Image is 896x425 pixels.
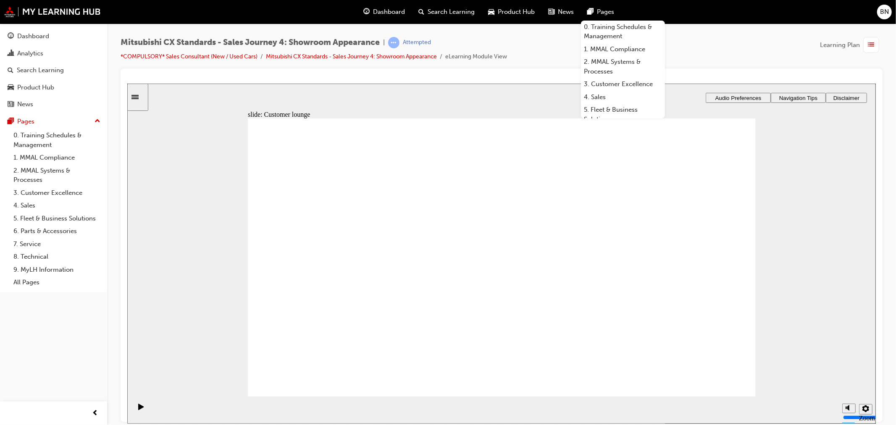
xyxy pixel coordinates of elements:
[17,49,43,58] div: Analytics
[3,80,104,95] a: Product Hub
[820,40,860,50] span: Learning Plan
[820,37,883,53] button: Learning Plan
[428,7,475,17] span: Search Learning
[644,9,699,19] button: Navigation Tips
[17,100,33,109] div: News
[489,7,495,17] span: car-icon
[419,7,425,17] span: search-icon
[412,3,482,21] a: search-iconSearch Learning
[8,33,14,40] span: guage-icon
[581,103,665,126] a: 5. Fleet & Business Solutions
[8,67,13,74] span: search-icon
[4,6,101,17] img: mmal
[403,39,431,47] div: Attempted
[868,40,875,50] span: list-icon
[715,320,728,330] button: Mute (Ctrl+Alt+M)
[482,3,542,21] a: car-iconProduct Hub
[498,7,535,17] span: Product Hub
[581,91,665,104] a: 4. Sales
[95,116,100,127] span: up-icon
[121,53,258,60] a: *COMPULSORY* Sales Consultant (New / Used Cars)
[17,31,49,41] div: Dashboard
[597,7,615,17] span: Pages
[10,250,104,263] a: 8. Technical
[383,38,385,47] span: |
[92,408,99,419] span: prev-icon
[266,53,437,60] a: Mitsubishi CX Standards - Sales Journey 4: Showroom Appearance
[10,186,104,199] a: 3. Customer Excellence
[711,313,744,340] div: misc controls
[8,84,14,92] span: car-icon
[8,101,14,108] span: news-icon
[4,313,18,340] div: playback controls
[357,3,412,21] a: guage-iconDashboard
[706,11,732,18] span: Disclaimer
[10,164,104,186] a: 2. MMAL Systems & Processes
[549,7,555,17] span: news-icon
[716,331,770,337] input: volume
[10,129,104,151] a: 0. Training Schedules & Management
[558,7,574,17] span: News
[17,83,54,92] div: Product Hub
[3,97,104,112] a: News
[588,7,594,17] span: pages-icon
[877,5,892,19] button: BN
[3,63,104,78] a: Search Learning
[652,11,690,18] span: Navigation Tips
[10,151,104,164] a: 1. MMAL Compliance
[373,7,405,17] span: Dashboard
[581,3,621,21] a: pages-iconPages
[10,276,104,289] a: All Pages
[581,43,665,56] a: 1. MMAL Compliance
[3,29,104,44] a: Dashboard
[699,9,740,19] button: Disclaimer
[581,55,665,78] a: 2. MMAL Systems & Processes
[17,66,64,75] div: Search Learning
[581,21,665,43] a: 0. Training Schedules & Management
[578,9,644,19] button: Audio Preferences
[17,117,34,126] div: Pages
[732,331,748,353] label: Zoom to fit
[588,11,634,18] span: Audio Preferences
[8,50,14,58] span: chart-icon
[364,7,370,17] span: guage-icon
[10,263,104,276] a: 9. MyLH Information
[542,3,581,21] a: news-iconNews
[3,114,104,129] button: Pages
[445,52,507,62] li: eLearning Module View
[581,78,665,91] a: 3. Customer Excellence
[732,320,745,331] button: Settings
[10,199,104,212] a: 4. Sales
[10,238,104,251] a: 7. Service
[388,37,399,48] span: learningRecordVerb_ATTEMPT-icon
[3,46,104,61] a: Analytics
[10,212,104,225] a: 5. Fleet & Business Solutions
[8,118,14,126] span: pages-icon
[10,225,104,238] a: 6. Parts & Accessories
[121,38,380,47] span: Mitsubishi CX Standards - Sales Journey 4: Showroom Appearance
[4,320,18,334] button: Play (Ctrl+Alt+P)
[3,27,104,114] button: DashboardAnalyticsSearch LearningProduct HubNews
[880,7,889,17] span: BN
